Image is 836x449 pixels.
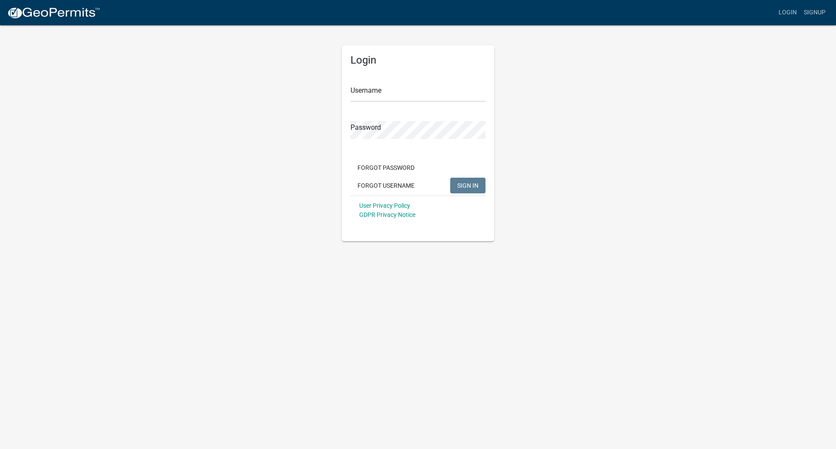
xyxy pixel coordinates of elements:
button: Forgot Password [351,160,421,176]
span: SIGN IN [457,182,479,189]
a: GDPR Privacy Notice [359,211,415,218]
a: User Privacy Policy [359,202,410,209]
h5: Login [351,54,485,67]
a: Login [775,4,800,21]
button: SIGN IN [450,178,485,193]
button: Forgot Username [351,178,421,193]
a: Signup [800,4,829,21]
